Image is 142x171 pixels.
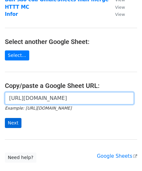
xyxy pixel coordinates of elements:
[110,140,142,171] iframe: Chat Widget
[5,82,137,90] h4: Copy/paste a Google Sheet URL:
[5,50,29,60] a: Select...
[5,118,21,128] input: Next
[109,4,125,10] a: View
[5,4,29,10] a: HTTT MC
[5,11,18,17] a: Infor
[5,106,71,111] small: Example: [URL][DOMAIN_NAME]
[115,5,125,10] small: View
[5,38,137,46] h4: Select another Google Sheet:
[5,92,134,104] input: Paste your Google Sheet URL here
[5,153,36,163] a: Need help?
[115,12,125,17] small: View
[110,140,142,171] div: Tiện ích trò chuyện
[97,153,137,159] a: Google Sheets
[109,11,125,17] a: View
